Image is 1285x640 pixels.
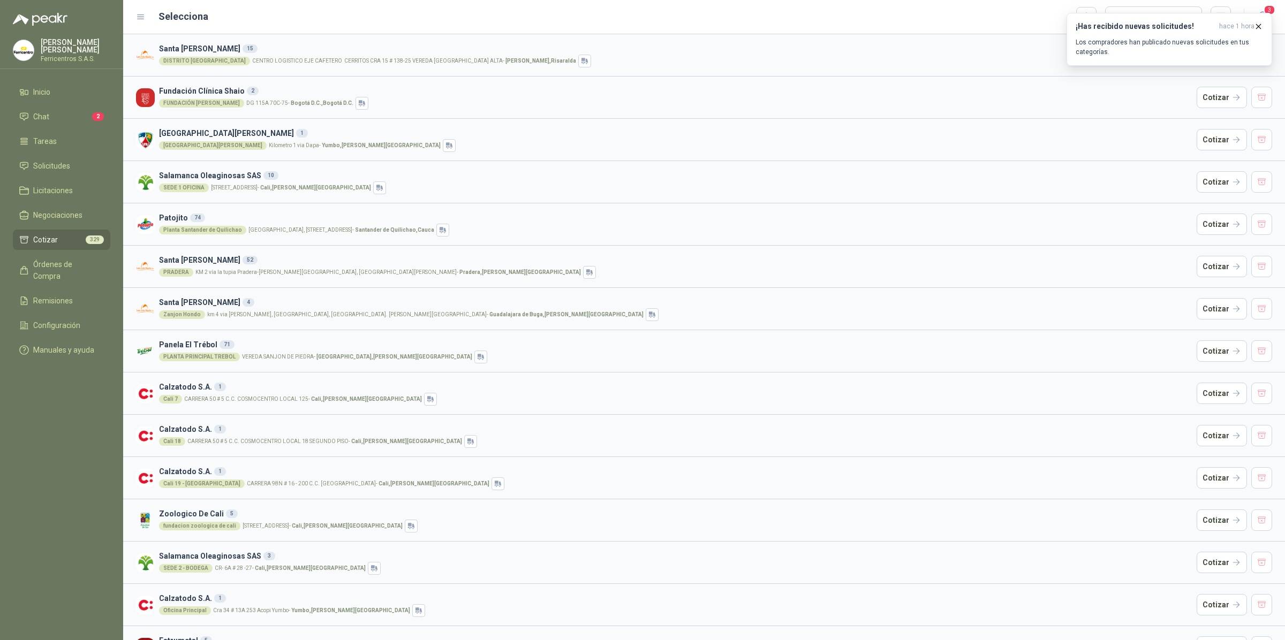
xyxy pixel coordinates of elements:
[159,508,1192,520] h3: Zoologico De Cali
[13,106,110,127] a: Chat2
[159,381,1192,393] h3: Calzatodo S.A.
[33,344,94,356] span: Manuales y ayuda
[489,311,644,317] strong: Guadalajara de Buga , [PERSON_NAME][GEOGRAPHIC_DATA]
[255,565,366,571] strong: Cali , [PERSON_NAME][GEOGRAPHIC_DATA]
[243,256,258,264] div: 52
[13,40,34,60] img: Company Logo
[214,467,226,476] div: 1
[211,185,371,191] p: [STREET_ADDRESS] -
[316,354,472,360] strong: [GEOGRAPHIC_DATA] , [PERSON_NAME][GEOGRAPHIC_DATA]
[1264,5,1275,15] span: 3
[33,295,73,307] span: Remisiones
[159,85,1192,97] h3: Fundación Clínica Shaio
[184,397,422,402] p: CARRERA 50 # 5 C.C. COSMOCENTRO LOCAL 125 -
[263,171,278,180] div: 10
[13,82,110,102] a: Inicio
[1197,298,1247,319] button: Cotizar
[159,339,1192,351] h3: Panela El Trébol
[242,354,472,360] p: VEREDA SANJON DE PIEDRA -
[136,46,155,65] img: Company Logo
[291,607,410,613] strong: Yumbo , [PERSON_NAME][GEOGRAPHIC_DATA]
[159,226,246,234] div: Planta Santander de Quilichao
[459,269,581,275] strong: Pradera , [PERSON_NAME][GEOGRAPHIC_DATA]
[351,438,462,444] strong: Cali , [PERSON_NAME][GEOGRAPHIC_DATA]
[159,43,1192,55] h3: Santa [PERSON_NAME]
[13,254,110,286] a: Órdenes de Compra
[136,215,155,234] img: Company Logo
[1197,214,1247,235] a: Cotizar
[33,258,100,282] span: Órdenes de Compra
[136,257,155,276] img: Company Logo
[1076,37,1263,57] p: Los compradores han publicado nuevas solicitudes en tus categorías.
[159,268,193,277] div: PRADERA
[214,594,226,603] div: 1
[296,129,308,138] div: 1
[1197,87,1247,108] button: Cotizar
[1076,22,1215,31] h3: ¡Has recibido nuevas solicitudes!
[159,592,1192,604] h3: Calzatodo S.A.
[190,214,205,222] div: 74
[243,523,403,529] p: [STREET_ADDRESS] -
[136,511,155,530] img: Company Logo
[1197,594,1247,615] button: Cotizar
[13,230,110,250] a: Cotizar329
[136,88,155,107] img: Company Logo
[1197,256,1247,277] a: Cotizar
[13,156,110,176] a: Solicitudes
[355,227,434,233] strong: Santander de Quilichao , Cauca
[1197,425,1247,446] button: Cotizar
[1197,171,1247,193] button: Cotizar
[136,553,155,572] img: Company Logo
[159,170,1192,181] h3: Salamanca Oleaginosas SAS
[13,13,67,26] img: Logo peakr
[213,608,410,613] p: Cra 34 # 13A 253 Acopi Yumbo -
[92,112,104,121] span: 2
[136,342,155,361] img: Company Logo
[13,131,110,151] a: Tareas
[214,425,226,433] div: 1
[1197,509,1247,531] button: Cotizar
[1197,552,1247,573] button: Cotizar
[136,300,155,318] img: Company Logo
[159,127,1192,139] h3: [GEOGRAPHIC_DATA][PERSON_NAME]
[13,180,110,201] a: Licitaciones
[243,44,258,53] div: 15
[159,522,240,530] div: fundacion zoologica de cali
[159,99,244,108] div: FUNDACIÓN [PERSON_NAME]
[1197,467,1247,489] button: Cotizar
[33,86,50,98] span: Inicio
[13,205,110,225] a: Negociaciones
[379,481,489,486] strong: Cali , [PERSON_NAME][GEOGRAPHIC_DATA]
[159,254,1192,266] h3: Santa [PERSON_NAME]
[1067,13,1272,66] button: ¡Has recibido nuevas solicitudes!hace 1 hora Los compradores han publicado nuevas solicitudes en ...
[158,9,208,24] h2: Selecciona
[220,340,235,349] div: 71
[159,57,250,65] div: DISTRITO [GEOGRAPHIC_DATA]
[248,227,434,233] p: [GEOGRAPHIC_DATA], [STREET_ADDRESS] -
[13,315,110,336] a: Configuración
[33,160,70,172] span: Solicitudes
[159,184,209,192] div: SEDE 1 OFICINA
[159,395,182,403] div: Cali 7
[215,566,366,571] p: CR- 6A # 28 -27 -
[252,58,576,64] p: CENTRO LOGISTICO EJE CAFETERO CERRITOS CRA 15 # 138-25 VEREDA [GEOGRAPHIC_DATA] ALTA -
[269,143,441,148] p: Kilometro 1 via Dapa -
[1197,383,1247,404] button: Cotizar
[292,523,403,529] strong: Cali , [PERSON_NAME][GEOGRAPHIC_DATA]
[13,291,110,311] a: Remisiones
[33,185,73,196] span: Licitaciones
[226,509,238,518] div: 5
[159,564,213,573] div: SEDE 2 - BODEGA
[136,173,155,192] img: Company Logo
[1105,6,1202,28] button: Cargar cotizaciones
[243,298,254,307] div: 4
[159,296,1192,308] h3: Santa [PERSON_NAME]
[1197,129,1247,150] button: Cotizar
[159,606,211,615] div: Oficina Principal
[159,466,1192,477] h3: Calzatodo S.A.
